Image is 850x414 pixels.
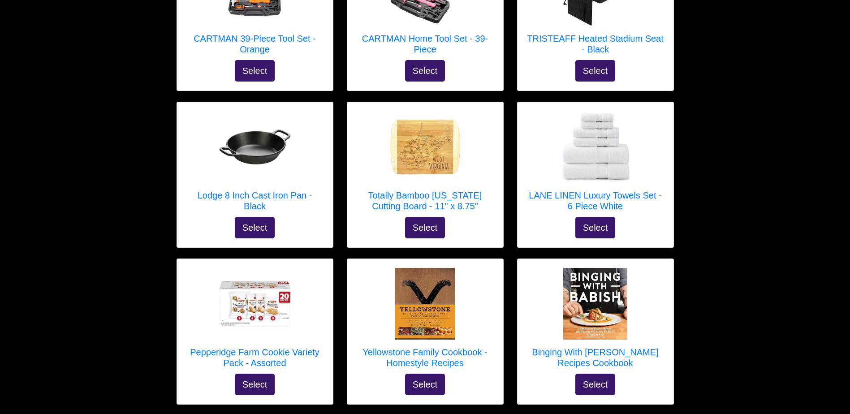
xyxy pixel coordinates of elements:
a: LANE LINEN Luxury Towels Set - 6 Piece White LANE LINEN Luxury Towels Set - 6 Piece White [526,111,664,217]
a: Yellowstone Family Cookbook - Homestyle Recipes Yellowstone Family Cookbook - Homestyle Recipes [356,268,494,374]
h5: LANE LINEN Luxury Towels Set - 6 Piece White [526,190,664,211]
button: Select [235,60,275,82]
img: LANE LINEN Luxury Towels Set - 6 Piece White [560,111,631,183]
h5: Totally Bamboo [US_STATE] Cutting Board - 11" x 8.75" [356,190,494,211]
button: Select [575,60,616,82]
a: Totally Bamboo West Virginia Cutting Board - 11" x 8.75" Totally Bamboo [US_STATE] Cutting Board ... [356,111,494,217]
h5: Binging With [PERSON_NAME] Recipes Cookbook [526,347,664,368]
a: Binging With Babish Recipes Cookbook Binging With [PERSON_NAME] Recipes Cookbook [526,268,664,374]
a: Pepperidge Farm Cookie Variety Pack - Assorted Pepperidge Farm Cookie Variety Pack - Assorted [186,268,324,374]
h5: TRISTEAFF Heated Stadium Seat - Black [526,33,664,55]
img: Lodge 8 Inch Cast Iron Pan - Black [219,127,291,167]
h5: Pepperidge Farm Cookie Variety Pack - Assorted [186,347,324,368]
img: Yellowstone Family Cookbook - Homestyle Recipes [389,268,461,340]
h5: CARTMAN 39-Piece Tool Set - Orange [186,33,324,55]
button: Select [405,217,445,238]
h5: CARTMAN Home Tool Set - 39-Piece [356,33,494,55]
button: Select [235,374,275,395]
a: Lodge 8 Inch Cast Iron Pan - Black Lodge 8 Inch Cast Iron Pan - Black [186,111,324,217]
button: Select [405,374,445,395]
button: Select [575,217,616,238]
button: Select [405,60,445,82]
img: Pepperidge Farm Cookie Variety Pack - Assorted [219,268,291,340]
img: Binging With Babish Recipes Cookbook [560,268,631,340]
button: Select [235,217,275,238]
img: Totally Bamboo West Virginia Cutting Board - 11" x 8.75" [389,111,461,183]
button: Select [575,374,616,395]
h5: Lodge 8 Inch Cast Iron Pan - Black [186,190,324,211]
h5: Yellowstone Family Cookbook - Homestyle Recipes [356,347,494,368]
